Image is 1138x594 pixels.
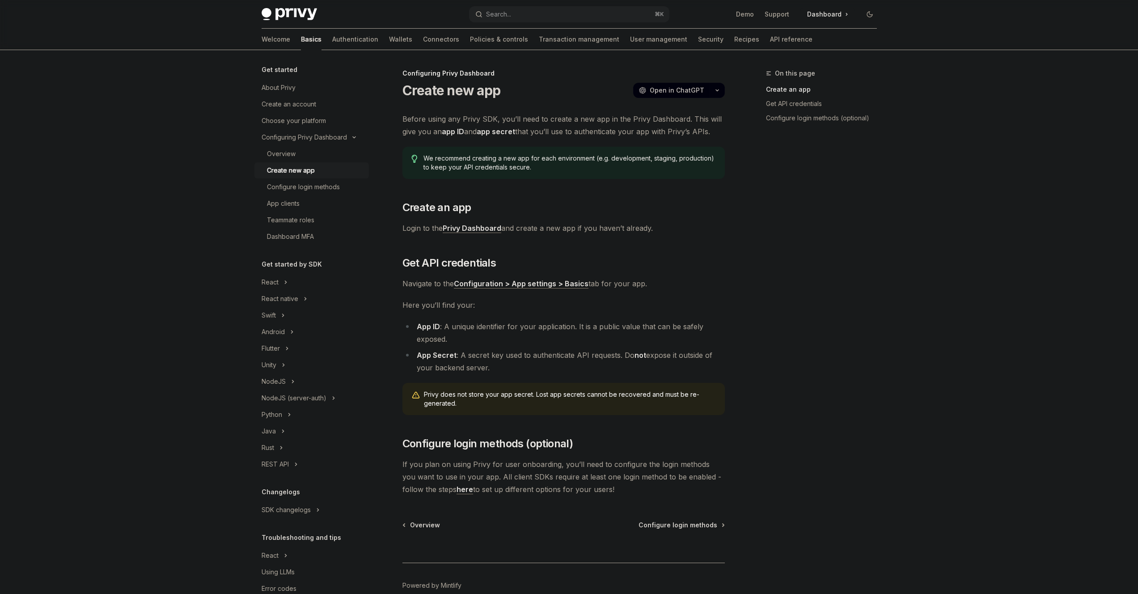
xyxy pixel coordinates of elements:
div: Teammate roles [267,215,314,225]
div: React native [262,293,298,304]
div: Unity [262,360,276,370]
a: Overview [254,146,369,162]
div: Dashboard MFA [267,231,314,242]
a: Support [765,10,789,19]
div: Rust [262,442,274,453]
a: Teammate roles [254,212,369,228]
button: Toggle Python section [254,407,369,423]
div: About Privy [262,82,296,93]
span: Configure login methods (optional) [402,437,573,451]
h5: Changelogs [262,487,300,497]
strong: not [635,351,646,360]
a: Overview [403,521,440,530]
div: Java [262,426,276,437]
img: dark logo [262,8,317,21]
div: React [262,277,279,288]
a: Using LLMs [254,564,369,580]
a: Configure login methods [639,521,724,530]
a: Welcome [262,29,290,50]
span: Get API credentials [402,256,496,270]
button: Toggle SDK changelogs section [254,502,369,518]
a: Powered by Mintlify [402,581,461,590]
h5: Troubleshooting and tips [262,532,341,543]
button: Toggle Android section [254,324,369,340]
span: If you plan on using Privy for user onboarding, you’ll need to configure the login methods you wa... [402,458,725,496]
span: Privy does not store your app secret. Lost app secrets cannot be recovered and must be re-generated. [424,390,716,408]
span: On this page [775,68,815,79]
button: Open in ChatGPT [633,83,710,98]
a: Connectors [423,29,459,50]
a: API reference [770,29,812,50]
div: Using LLMs [262,567,295,577]
a: Transaction management [539,29,619,50]
div: React [262,550,279,561]
button: Toggle React section [254,274,369,290]
div: Create new app [267,165,315,176]
button: Open search [469,6,669,22]
div: Configuring Privy Dashboard [262,132,347,143]
div: Search... [486,9,511,20]
div: NodeJS (server-auth) [262,393,326,403]
span: ⌘ K [655,11,664,18]
div: NodeJS [262,376,286,387]
button: Toggle Rust section [254,440,369,456]
div: Configuring Privy Dashboard [402,69,725,78]
h1: Create new app [402,82,501,98]
button: Toggle NodeJS (server-auth) section [254,390,369,406]
strong: app secret [477,127,515,136]
a: Create an account [254,96,369,112]
a: here [457,485,473,494]
div: Python [262,409,282,420]
a: Basics [301,29,322,50]
a: Dashboard [800,7,855,21]
strong: App ID [417,322,440,331]
a: Configure login methods (optional) [766,111,884,125]
a: Security [698,29,723,50]
h5: Get started by SDK [262,259,322,270]
div: Flutter [262,343,280,354]
span: Dashboard [807,10,842,19]
button: Toggle React section [254,547,369,564]
div: Overview [267,148,296,159]
span: Configure login methods [639,521,717,530]
a: Get API credentials [766,97,884,111]
a: Create new app [254,162,369,178]
strong: app ID [442,127,464,136]
a: App clients [254,195,369,212]
a: Demo [736,10,754,19]
div: App clients [267,198,300,209]
button: Toggle Swift section [254,307,369,323]
span: Open in ChatGPT [650,86,704,95]
button: Toggle REST API section [254,456,369,472]
a: Policies & controls [470,29,528,50]
button: Toggle Configuring Privy Dashboard section [254,129,369,145]
a: Create an app [766,82,884,97]
strong: App Secret [417,351,457,360]
button: Toggle Java section [254,423,369,439]
span: Navigate to the tab for your app. [402,277,725,290]
a: User management [630,29,687,50]
div: SDK changelogs [262,505,311,515]
div: Android [262,327,285,337]
div: REST API [262,459,289,470]
button: Toggle Unity section [254,357,369,373]
div: Configure login methods [267,182,340,192]
a: Configuration > App settings > Basics [454,279,588,289]
span: Create an app [402,200,471,215]
span: Here you’ll find your: [402,299,725,311]
a: About Privy [254,80,369,96]
div: Error codes [262,583,296,594]
a: Privy Dashboard [443,224,501,233]
a: Choose your platform [254,113,369,129]
h5: Get started [262,64,297,75]
div: Swift [262,310,276,321]
span: Overview [410,521,440,530]
svg: Tip [411,155,418,163]
span: Before using any Privy SDK, you’ll need to create a new app in the Privy Dashboard. This will giv... [402,113,725,138]
div: Create an account [262,99,316,110]
a: Recipes [734,29,759,50]
a: Dashboard MFA [254,229,369,245]
span: We recommend creating a new app for each environment (e.g. development, staging, production) to k... [423,154,715,172]
a: Wallets [389,29,412,50]
a: Authentication [332,29,378,50]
